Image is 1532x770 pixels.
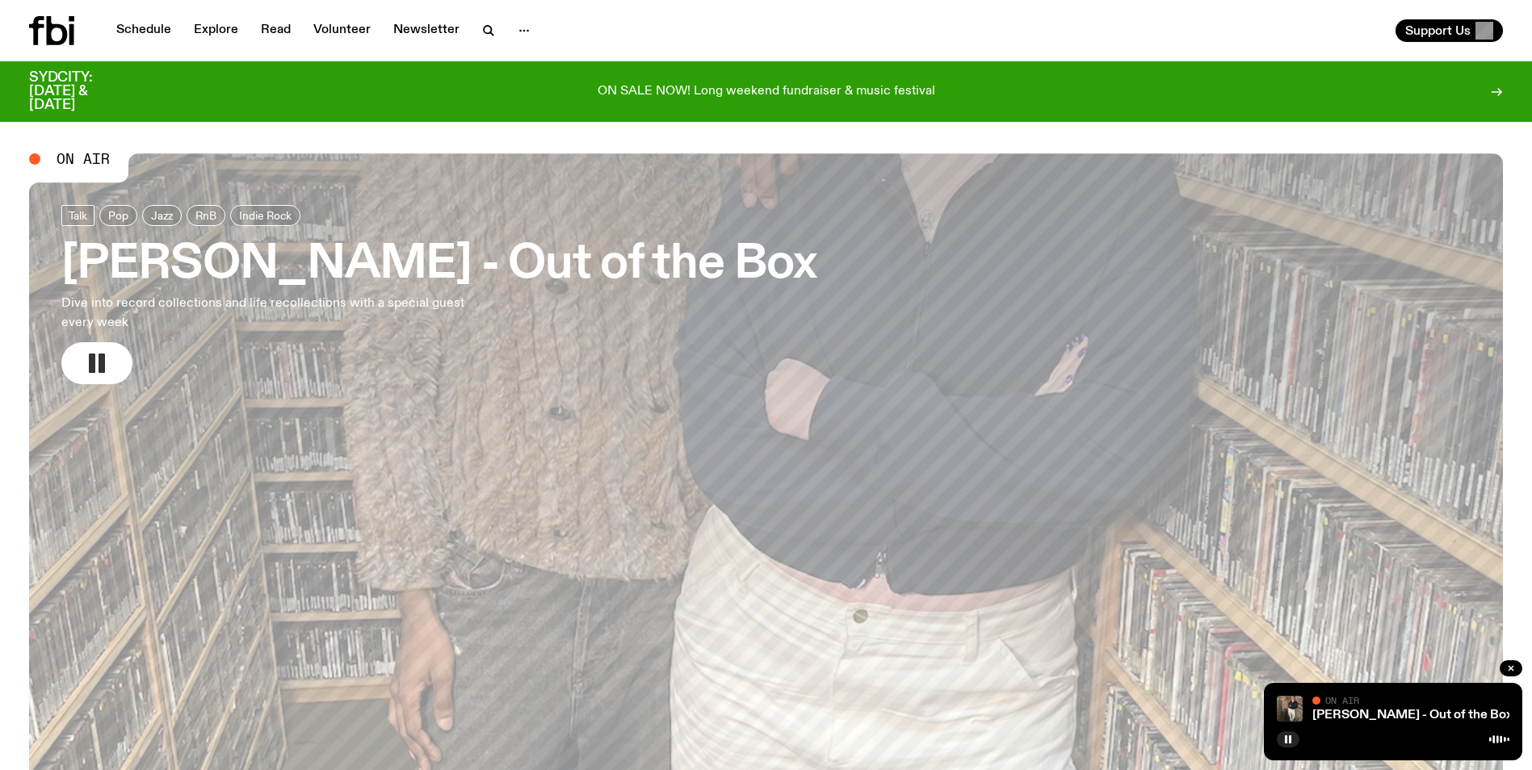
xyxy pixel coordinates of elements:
a: Read [251,19,300,42]
span: Talk [69,209,87,221]
a: [PERSON_NAME] - Out of the BoxDive into record collections and life recollections with a special ... [61,205,816,384]
span: Support Us [1405,23,1471,38]
a: Pop [99,205,137,226]
span: On Air [57,152,110,166]
p: ON SALE NOW! Long weekend fundraiser & music festival [598,85,935,99]
p: Dive into record collections and life recollections with a special guest every week [61,294,475,333]
span: Indie Rock [239,209,292,221]
h3: SYDCITY: [DATE] & [DATE] [29,71,132,112]
a: Jazz [142,205,182,226]
a: Schedule [107,19,181,42]
button: Support Us [1396,19,1503,42]
a: Newsletter [384,19,469,42]
a: Explore [184,19,248,42]
span: Pop [108,209,128,221]
a: RnB [187,205,225,226]
a: Talk [61,205,94,226]
h3: [PERSON_NAME] - Out of the Box [61,242,816,287]
span: RnB [195,209,216,221]
span: On Air [1325,695,1359,705]
a: Indie Rock [230,205,300,226]
a: Volunteer [304,19,380,42]
img: Kate Saap & Lynn Harries [1277,696,1303,722]
span: Jazz [151,209,173,221]
a: [PERSON_NAME] - Out of the Box [1312,709,1513,722]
